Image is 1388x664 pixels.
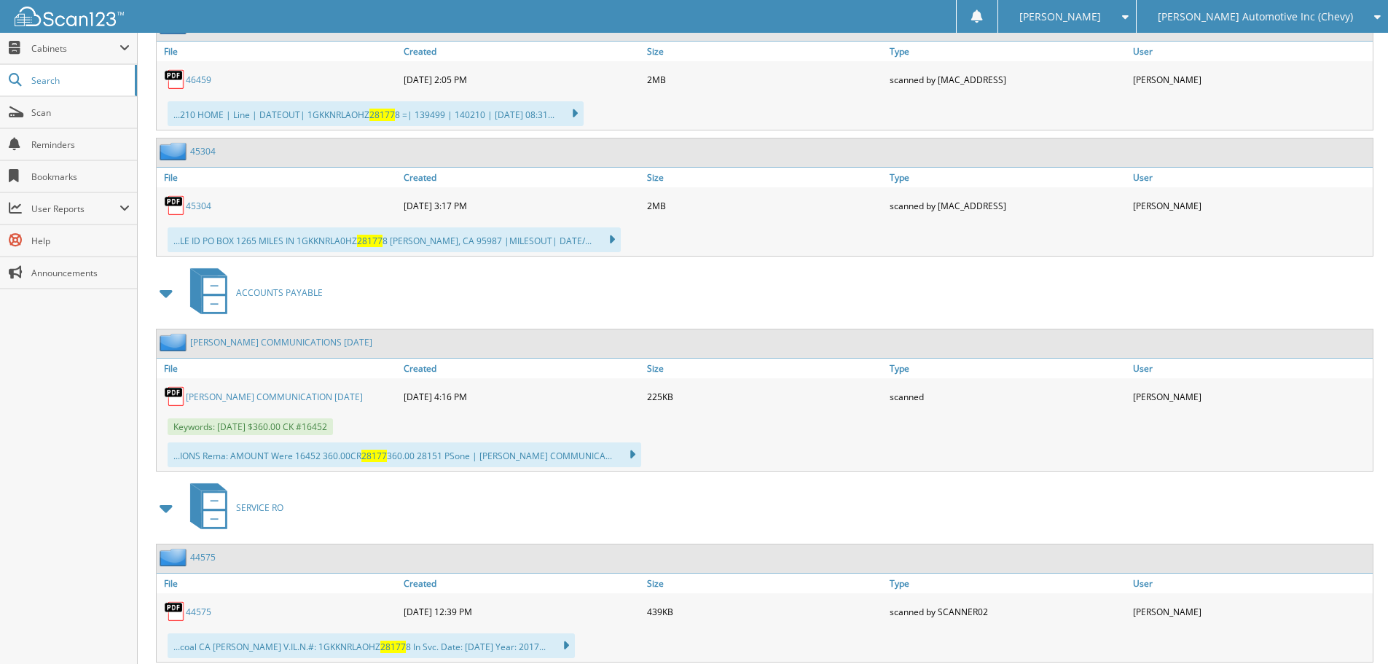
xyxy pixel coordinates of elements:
div: [DATE] 2:05 PM [400,65,643,94]
a: [PERSON_NAME] COMMUNICATIONS [DATE] [190,336,372,348]
span: Announcements [31,267,130,279]
a: Size [643,168,887,187]
img: PDF.png [164,69,186,90]
a: 44575 [190,551,216,563]
span: Cabinets [31,42,119,55]
a: File [157,42,400,61]
div: [PERSON_NAME] [1129,65,1373,94]
span: [PERSON_NAME] [1019,12,1101,21]
span: Search [31,74,128,87]
img: PDF.png [164,195,186,216]
a: Size [643,42,887,61]
div: [PERSON_NAME] [1129,382,1373,411]
div: ...210 HOME | Line | DATEOUT| 1GKKNRLAOHZ 8 =| 139499 | 140210 | [DATE] 08:31... [168,101,584,126]
div: 2MB [643,191,887,220]
div: ...coal CA [PERSON_NAME] V.IL.N.#: 1GKKNRLAOHZ 8 In Svc. Date: [DATE] Year: 2017... [168,633,575,658]
span: 28177 [369,109,395,121]
a: Created [400,42,643,61]
div: scanned [886,382,1129,411]
span: User Reports [31,203,119,215]
a: 45304 [186,200,211,212]
a: Created [400,168,643,187]
img: PDF.png [164,386,186,407]
div: [DATE] 4:16 PM [400,382,643,411]
div: 2MB [643,65,887,94]
div: [PERSON_NAME] [1129,191,1373,220]
span: 28177 [357,235,383,247]
span: 28177 [361,450,387,462]
div: scanned by [MAC_ADDRESS] [886,65,1129,94]
img: folder2.png [160,333,190,351]
a: SERVICE RO [181,479,283,536]
a: 45304 [190,145,216,157]
img: folder2.png [160,548,190,566]
a: User [1129,168,1373,187]
span: ACCOUNTS PAYABLE [236,286,323,299]
a: File [157,359,400,378]
img: PDF.png [164,601,186,622]
a: Type [886,574,1129,593]
a: File [157,168,400,187]
span: [PERSON_NAME] Automotive Inc (Chevy) [1158,12,1353,21]
a: Size [643,574,887,593]
a: Created [400,574,643,593]
div: ...IONS Rema: AMOUNT Were 16452 360.00CR 360.00 28151 PSone | [PERSON_NAME] COMMUNICA... [168,442,641,467]
img: folder2.png [160,142,190,160]
a: Size [643,359,887,378]
div: 439KB [643,597,887,626]
div: [DATE] 3:17 PM [400,191,643,220]
span: Reminders [31,138,130,151]
a: [PERSON_NAME] COMMUNICATION [DATE] [186,391,363,403]
a: 44575 [186,606,211,618]
div: [DATE] 12:39 PM [400,597,643,626]
div: 225KB [643,382,887,411]
div: scanned by [MAC_ADDRESS] [886,191,1129,220]
span: Keywords: [DATE] $360.00 CK #16452 [168,418,333,435]
div: [PERSON_NAME] [1129,597,1373,626]
iframe: Chat Widget [1315,594,1388,664]
a: 46459 [186,74,211,86]
span: Help [31,235,130,247]
div: scanned by SCANNER02 [886,597,1129,626]
a: User [1129,574,1373,593]
img: scan123-logo-white.svg [15,7,124,26]
a: Type [886,168,1129,187]
div: ...LE ID PO BOX 1265 MILES IN 1GKKNRLA0HZ 8 [PERSON_NAME], CA 95987 |MILESOUT| DATE/... [168,227,621,252]
span: Bookmarks [31,171,130,183]
a: User [1129,359,1373,378]
a: File [157,574,400,593]
span: 28177 [380,641,406,653]
a: Created [400,359,643,378]
a: Type [886,359,1129,378]
span: SERVICE RO [236,501,283,514]
a: ACCOUNTS PAYABLE [181,264,323,321]
a: User [1129,42,1373,61]
span: Scan [31,106,130,119]
a: Type [886,42,1129,61]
